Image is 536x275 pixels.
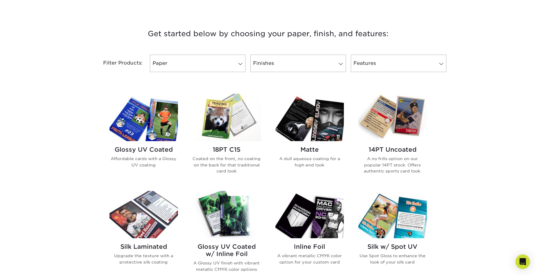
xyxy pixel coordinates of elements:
img: Glossy UV Coated w/ Inline Foil Trading Cards [192,191,261,238]
img: 14PT Uncoated Trading Cards [358,94,427,141]
h2: Silk w/ Spot UV [358,243,427,250]
a: Finishes [250,55,346,72]
img: 18PT C1S Trading Cards [192,94,261,141]
p: A Glossy UV finish with vibrant metallic CMYK color options [192,260,261,272]
img: Matte Trading Cards [275,94,344,141]
img: Silk Laminated Trading Cards [109,191,178,238]
a: Matte Trading Cards Matte A dull aqueous coating for a high end look [275,94,344,184]
h2: Glossy UV Coated w/ Inline Foil [192,243,261,258]
p: A no frills option on our popular 14PT stock. Offers authentic sports card look. [358,156,427,174]
div: Open Intercom Messenger [515,254,530,269]
h2: 14PT Uncoated [358,146,427,153]
h2: Matte [275,146,344,153]
img: Inline Foil Trading Cards [275,191,344,238]
p: Use Spot Gloss to enhance the look of your silk card [358,253,427,265]
h2: Glossy UV Coated [109,146,178,153]
p: A vibrant metallic CMYK color option for your custom card [275,253,344,265]
h2: Inline Foil [275,243,344,250]
p: Affordable cards with a Glossy UV coating [109,156,178,168]
img: Silk w/ Spot UV Trading Cards [358,191,427,238]
a: Paper [150,55,246,72]
img: Glossy UV Coated Trading Cards [109,94,178,141]
h3: Get started below by choosing your paper, finish, and features: [92,20,445,47]
p: Upgrade the texture with a protective silk coating [109,253,178,265]
a: 14PT Uncoated Trading Cards 14PT Uncoated A no frills option on our popular 14PT stock. Offers au... [358,94,427,184]
p: A dull aqueous coating for a high end look [275,156,344,168]
h2: 18PT C1S [192,146,261,153]
h2: Silk Laminated [109,243,178,250]
a: 18PT C1S Trading Cards 18PT C1S Coated on the front, no coating on the back for that traditional ... [192,94,261,184]
p: Coated on the front, no coating on the back for that traditional card look [192,156,261,174]
a: Features [351,55,446,72]
div: Filter Products: [87,55,147,72]
a: Glossy UV Coated Trading Cards Glossy UV Coated Affordable cards with a Glossy UV coating [109,94,178,184]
